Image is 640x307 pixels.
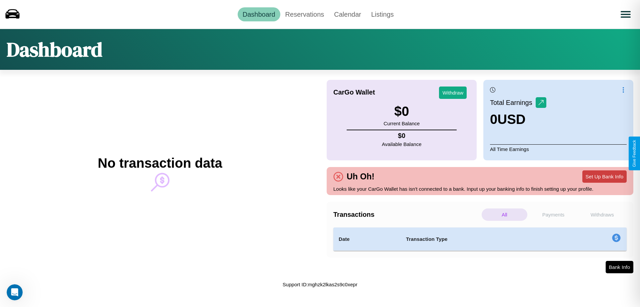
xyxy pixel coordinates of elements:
[329,7,366,21] a: Calendar
[531,208,576,221] p: Payments
[616,5,635,24] button: Open menu
[339,235,395,243] h4: Date
[632,140,637,167] div: Give Feedback
[7,284,23,300] iframe: Intercom live chat
[582,170,627,183] button: Set Up Bank Info
[238,7,280,21] a: Dashboard
[333,184,627,193] p: Looks like your CarGo Wallet has isn't connected to a bank. Input up your banking info to finish ...
[382,140,422,149] p: Available Balance
[384,104,420,119] h3: $ 0
[280,7,329,21] a: Reservations
[606,261,633,273] button: Bank Info
[490,144,627,154] p: All Time Earnings
[7,36,102,63] h1: Dashboard
[333,89,375,96] h4: CarGo Wallet
[579,208,625,221] p: Withdraws
[98,156,222,171] h2: No transaction data
[283,280,357,289] p: Support ID: mghzk2lkas2s9c0xepr
[490,112,546,127] h3: 0 USD
[333,211,480,218] h4: Transactions
[343,172,378,181] h4: Uh Oh!
[439,87,467,99] button: Withdraw
[490,97,536,109] p: Total Earnings
[366,7,399,21] a: Listings
[333,227,627,251] table: simple table
[382,132,422,140] h4: $ 0
[482,208,527,221] p: All
[406,235,557,243] h4: Transaction Type
[384,119,420,128] p: Current Balance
